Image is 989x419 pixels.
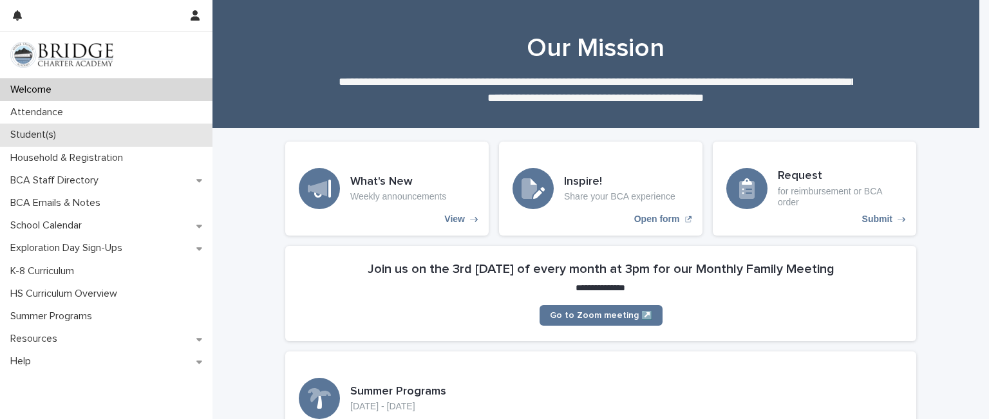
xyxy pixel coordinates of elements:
p: Open form [634,214,680,225]
p: HS Curriculum Overview [5,288,127,300]
p: Welcome [5,84,62,96]
p: Share your BCA experience [564,191,675,202]
p: Attendance [5,106,73,118]
a: Submit [713,142,916,236]
h3: Inspire! [564,175,675,189]
p: Help [5,355,41,368]
h2: Join us on the 3rd [DATE] of every month at 3pm for our Monthly Family Meeting [368,261,834,277]
h3: What's New [350,175,446,189]
p: View [444,214,465,225]
p: [DATE] - [DATE] [350,401,446,412]
p: for reimbursement or BCA order [778,186,903,208]
p: Student(s) [5,129,66,141]
p: Resources [5,333,68,345]
a: View [285,142,489,236]
p: School Calendar [5,219,92,232]
p: BCA Staff Directory [5,174,109,187]
h1: Our Mission [280,33,911,64]
h3: Request [778,169,903,183]
h3: Summer Programs [350,385,446,399]
p: Weekly announcements [350,191,446,202]
p: Exploration Day Sign-Ups [5,242,133,254]
img: V1C1m3IdTEidaUdm9Hs0 [10,42,113,68]
span: Go to Zoom meeting ↗️ [550,311,652,320]
a: Open form [499,142,702,236]
a: Go to Zoom meeting ↗️ [540,305,663,326]
p: K-8 Curriculum [5,265,84,277]
p: Household & Registration [5,152,133,164]
p: BCA Emails & Notes [5,197,111,209]
p: Summer Programs [5,310,102,322]
p: Submit [862,214,892,225]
